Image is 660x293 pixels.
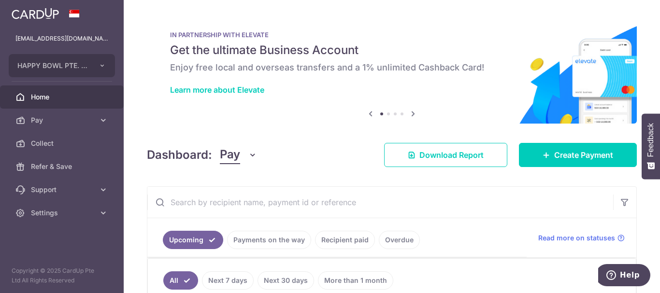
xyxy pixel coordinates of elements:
a: Overdue [379,231,420,249]
iframe: Opens a widget where you can find more information [598,264,650,288]
a: Recipient paid [315,231,375,249]
span: Create Payment [554,149,613,161]
span: Collect [31,139,95,148]
a: Payments on the way [227,231,311,249]
span: Support [31,185,95,195]
img: Renovation banner [147,15,637,124]
span: HAPPY BOWL PTE. LTD. [17,61,89,70]
span: Settings [31,208,95,218]
span: Home [31,92,95,102]
span: Download Report [419,149,484,161]
a: Download Report [384,143,507,167]
button: HAPPY BOWL PTE. LTD. [9,54,115,77]
h6: Enjoy free local and overseas transfers and a 1% unlimited Cashback Card! [170,62,614,73]
a: Read more on statuses [538,233,625,243]
h4: Dashboard: [147,146,212,164]
a: All [163,271,198,290]
button: Feedback - Show survey [642,113,660,179]
input: Search by recipient name, payment id or reference [147,187,613,218]
a: Create Payment [519,143,637,167]
a: Next 7 days [202,271,254,290]
a: Upcoming [163,231,223,249]
p: IN PARTNERSHIP WITH ELEVATE [170,31,614,39]
span: Pay [220,146,240,164]
img: CardUp [12,8,59,19]
a: Learn more about Elevate [170,85,264,95]
a: More than 1 month [318,271,393,290]
button: Pay [220,146,257,164]
span: Refer & Save [31,162,95,171]
span: Pay [31,115,95,125]
h5: Get the ultimate Business Account [170,42,614,58]
p: [EMAIL_ADDRESS][DOMAIN_NAME] [15,34,108,43]
span: Read more on statuses [538,233,615,243]
span: Feedback [646,123,655,157]
a: Next 30 days [258,271,314,290]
